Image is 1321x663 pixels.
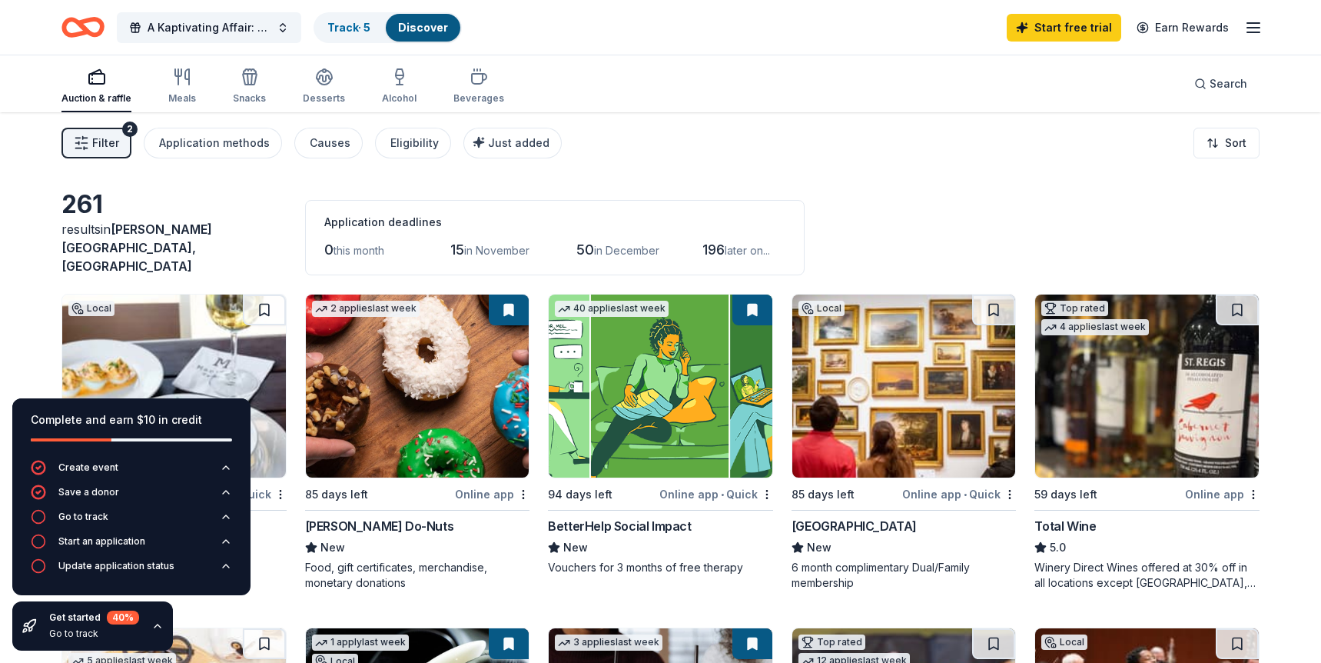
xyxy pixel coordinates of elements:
[1041,635,1087,650] div: Local
[233,92,266,105] div: Snacks
[390,134,439,152] div: Eligibility
[555,301,669,317] div: 40 applies last week
[398,21,448,34] a: Discover
[305,517,454,535] div: [PERSON_NAME] Do-Nuts
[792,517,917,535] div: [GEOGRAPHIC_DATA]
[31,509,232,534] button: Go to track
[725,244,770,257] span: later on...
[576,242,594,258] span: 50
[453,92,504,105] div: Beverages
[61,294,287,575] a: Image for Marlow's TavernLocal85 days leftOnline app•Quick[PERSON_NAME] TavernNewFood, gift card(s)
[455,485,529,504] div: Online app
[117,12,301,43] button: A Kaptivating Affair: Celebrating 10 year of Impact & Service
[807,538,831,557] span: New
[334,244,384,257] span: this month
[964,488,967,501] span: •
[327,21,370,34] a: Track· 5
[1035,295,1259,478] img: Image for Total Wine
[314,12,462,43] button: Track· 5Discover
[58,535,145,548] div: Start an application
[548,517,691,535] div: BetterHelp Social Impact
[1007,14,1121,42] a: Start free trial
[122,122,138,137] div: 2
[382,62,417,112] button: Alcohol
[148,18,271,37] span: A Kaptivating Affair: Celebrating 10 year of Impact & Service
[62,295,286,478] img: Image for Marlow's Tavern
[1034,485,1097,504] div: 59 days left
[68,301,115,316] div: Local
[61,220,287,275] div: results
[61,128,131,158] button: Filter2
[31,460,232,485] button: Create event
[1034,294,1260,591] a: Image for Total WineTop rated4 applieslast week59 days leftOnline appTotal Wine5.0Winery Direct W...
[792,485,855,504] div: 85 days left
[320,538,345,557] span: New
[58,560,174,572] div: Update application status
[1182,68,1260,99] button: Search
[1034,517,1096,535] div: Total Wine
[312,301,420,317] div: 2 applies last week
[144,128,282,158] button: Application methods
[1185,485,1260,504] div: Online app
[61,222,212,274] span: [PERSON_NAME][GEOGRAPHIC_DATA], [GEOGRAPHIC_DATA]
[294,128,363,158] button: Causes
[305,485,368,504] div: 85 days left
[1041,319,1149,335] div: 4 applies last week
[463,128,562,158] button: Just added
[702,242,725,258] span: 196
[792,295,1016,478] img: Image for High Museum of Art
[303,92,345,105] div: Desserts
[1193,128,1260,158] button: Sort
[324,242,334,258] span: 0
[453,62,504,112] button: Beverages
[659,485,773,504] div: Online app Quick
[555,635,662,651] div: 3 applies last week
[1050,538,1066,557] span: 5.0
[324,213,785,232] div: Application deadlines
[303,62,345,112] button: Desserts
[792,560,1017,591] div: 6 month complimentary Dual/Family membership
[563,538,588,557] span: New
[310,134,350,152] div: Causes
[58,486,119,498] div: Save a donor
[382,92,417,105] div: Alcohol
[450,242,464,258] span: 15
[61,62,131,112] button: Auction & raffle
[1034,560,1260,591] div: Winery Direct Wines offered at 30% off in all locations except [GEOGRAPHIC_DATA], [GEOGRAPHIC_DAT...
[1225,134,1246,152] span: Sort
[61,189,287,220] div: 261
[58,511,108,523] div: Go to track
[902,485,1016,504] div: Online app Quick
[31,485,232,509] button: Save a donor
[107,611,139,625] div: 40 %
[488,136,549,149] span: Just added
[58,461,118,474] div: Create event
[798,301,845,316] div: Local
[159,134,270,152] div: Application methods
[721,488,724,501] span: •
[1041,301,1108,316] div: Top rated
[312,635,409,651] div: 1 apply last week
[306,295,529,478] img: Image for Shipley Do-Nuts
[49,628,139,640] div: Go to track
[31,558,232,583] button: Update application status
[61,222,212,274] span: in
[1127,14,1238,42] a: Earn Rewards
[31,534,232,558] button: Start an application
[61,9,105,45] a: Home
[31,411,232,429] div: Complete and earn $10 in credit
[375,128,451,158] button: Eligibility
[61,92,131,105] div: Auction & raffle
[92,134,119,152] span: Filter
[168,62,196,112] button: Meals
[305,560,530,591] div: Food, gift certificates, merchandise, monetary donations
[549,295,772,478] img: Image for BetterHelp Social Impact
[168,92,196,105] div: Meals
[594,244,659,257] span: in December
[792,294,1017,591] a: Image for High Museum of ArtLocal85 days leftOnline app•Quick[GEOGRAPHIC_DATA]New6 month complime...
[548,294,773,575] a: Image for BetterHelp Social Impact40 applieslast week94 days leftOnline app•QuickBetterHelp Socia...
[233,62,266,112] button: Snacks
[1210,75,1247,93] span: Search
[464,244,529,257] span: in November
[548,485,612,504] div: 94 days left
